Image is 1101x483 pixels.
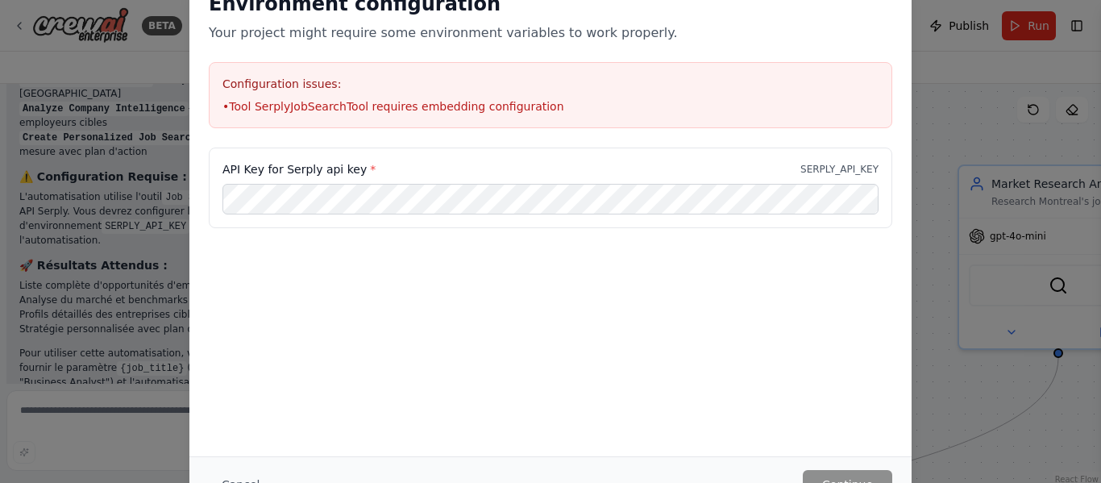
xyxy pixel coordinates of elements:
[209,23,892,43] p: Your project might require some environment variables to work properly.
[222,98,879,115] li: • Tool SerplyJobSearchTool requires embedding configuration
[222,161,376,177] label: API Key for Serply api key
[222,76,879,92] h3: Configuration issues:
[800,163,879,176] p: SERPLY_API_KEY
